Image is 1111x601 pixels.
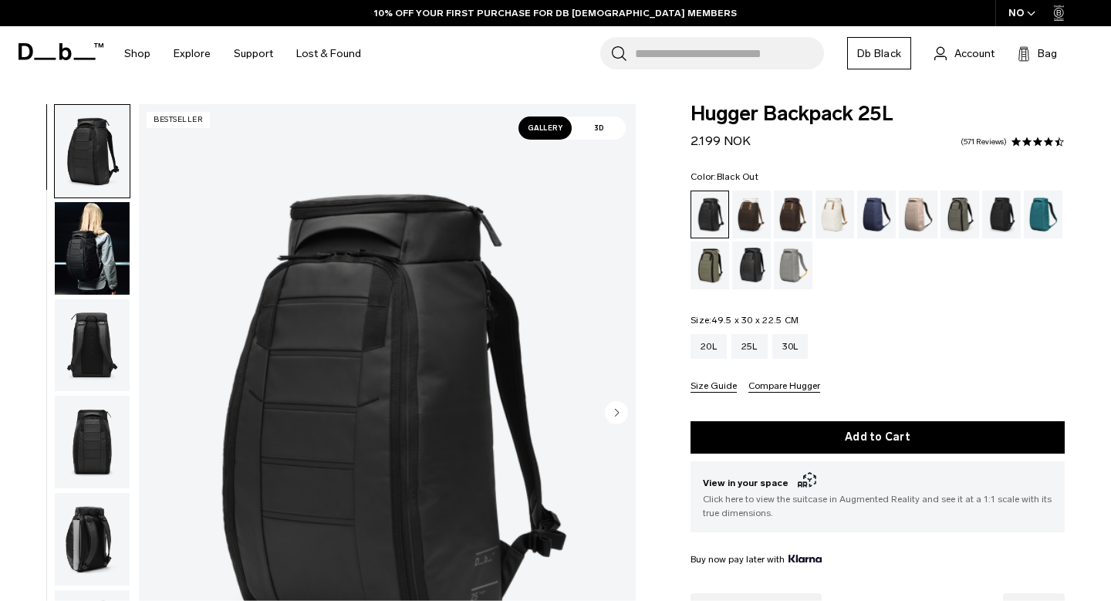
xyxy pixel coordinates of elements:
[774,191,812,238] a: Espresso
[691,552,822,566] span: Buy now pay later with
[934,44,994,62] a: Account
[691,334,727,359] a: 20L
[691,316,799,325] legend: Size:
[691,381,737,393] button: Size Guide
[54,201,130,295] button: Hugger Backpack 25L Black Out
[691,191,729,238] a: Black Out
[55,105,130,198] img: Hugger Backpack 25L Black Out
[54,492,130,586] button: Hugger Backpack 25L Black Out
[55,493,130,586] img: Hugger Backpack 25L Black Out
[691,421,1065,454] button: Add to Cart
[605,401,628,427] button: Next slide
[55,396,130,488] img: Hugger Backpack 25L Black Out
[55,299,130,392] img: Hugger Backpack 25L Black Out
[940,191,979,238] a: Forest Green
[147,112,210,128] p: Bestseller
[847,37,911,69] a: Db Black
[899,191,937,238] a: Fogbow Beige
[711,315,799,326] span: 49.5 x 30 x 22.5 CM
[691,104,1065,124] span: Hugger Backpack 25L
[54,104,130,198] button: Hugger Backpack 25L Black Out
[691,133,751,148] span: 2.199 NOK
[774,241,812,289] a: Sand Grey
[732,191,771,238] a: Cappuccino
[518,116,572,140] span: Gallery
[789,555,822,562] img: {"height" => 20, "alt" => "Klarna"}
[124,26,150,81] a: Shop
[174,26,211,81] a: Explore
[296,26,361,81] a: Lost & Found
[954,46,994,62] span: Account
[1038,46,1057,62] span: Bag
[703,492,1052,520] span: Click here to view the suitcase in Augmented Reality and see it at a 1:1 scale with its true dime...
[982,191,1021,238] a: Charcoal Grey
[731,334,768,359] a: 25L
[748,381,820,393] button: Compare Hugger
[703,474,1052,492] span: View in your space
[691,461,1065,532] button: View in your space Click here to view the suitcase in Augmented Reality and see it at a 1:1 scale...
[691,241,729,289] a: Mash Green
[1024,191,1062,238] a: Midnight Teal
[732,241,771,289] a: Reflective Black
[54,299,130,393] button: Hugger Backpack 25L Black Out
[717,171,758,182] span: Black Out
[234,26,273,81] a: Support
[572,116,626,140] span: 3D
[857,191,896,238] a: Blue Hour
[55,202,130,295] img: Hugger Backpack 25L Black Out
[374,6,737,20] a: 10% OFF YOUR FIRST PURCHASE FOR DB [DEMOGRAPHIC_DATA] MEMBERS
[961,138,1007,146] a: 571 reviews
[54,395,130,489] button: Hugger Backpack 25L Black Out
[113,26,373,81] nav: Main Navigation
[691,172,758,181] legend: Color:
[772,334,809,359] a: 30L
[816,191,854,238] a: Oatmilk
[1018,44,1057,62] button: Bag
